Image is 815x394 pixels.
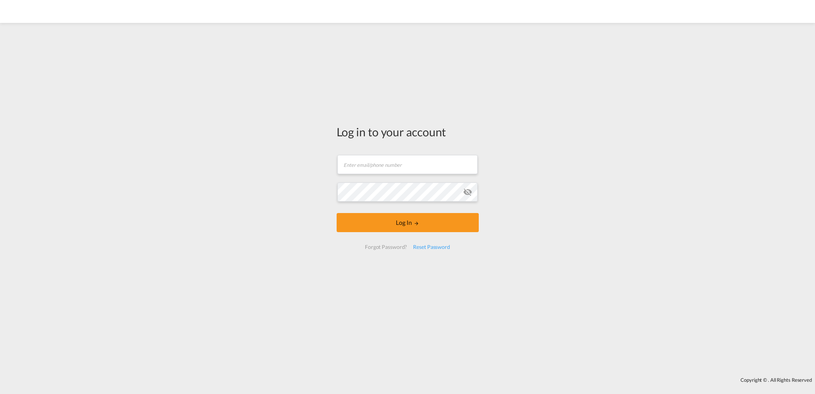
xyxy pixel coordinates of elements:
input: Enter email/phone number [337,155,478,174]
div: Forgot Password? [362,240,410,254]
div: Reset Password [410,240,453,254]
button: LOGIN [337,213,479,232]
div: Log in to your account [337,124,479,140]
md-icon: icon-eye-off [463,187,472,197]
